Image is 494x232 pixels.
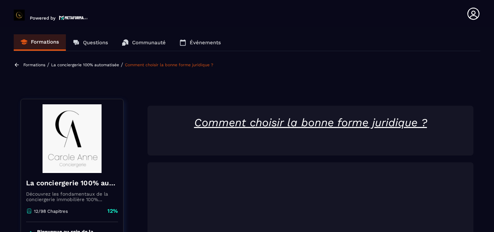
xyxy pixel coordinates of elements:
[34,209,68,214] p: 12/98 Chapitres
[14,10,25,21] img: logo-branding
[125,62,213,67] a: Comment choisir la bonne forme juridique ?
[107,207,118,215] p: 12%
[121,61,123,68] span: /
[115,34,173,51] a: Communauté
[173,34,228,51] a: Événements
[194,116,427,129] u: Comment choisir la bonne forme juridique ?
[59,15,88,21] img: logo
[31,39,59,45] p: Formations
[66,34,115,51] a: Questions
[30,15,56,21] p: Powered by
[14,34,66,51] a: Formations
[26,178,118,188] h4: La conciergerie 100% automatisée
[132,39,166,46] p: Communauté
[26,191,118,202] p: Découvrez les fondamentaux de la conciergerie immobilière 100% automatisée. Cette formation est c...
[47,61,49,68] span: /
[26,104,118,173] img: banner
[83,39,108,46] p: Questions
[190,39,221,46] p: Événements
[23,62,45,67] a: Formations
[51,62,119,67] a: La conciergerie 100% automatisée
